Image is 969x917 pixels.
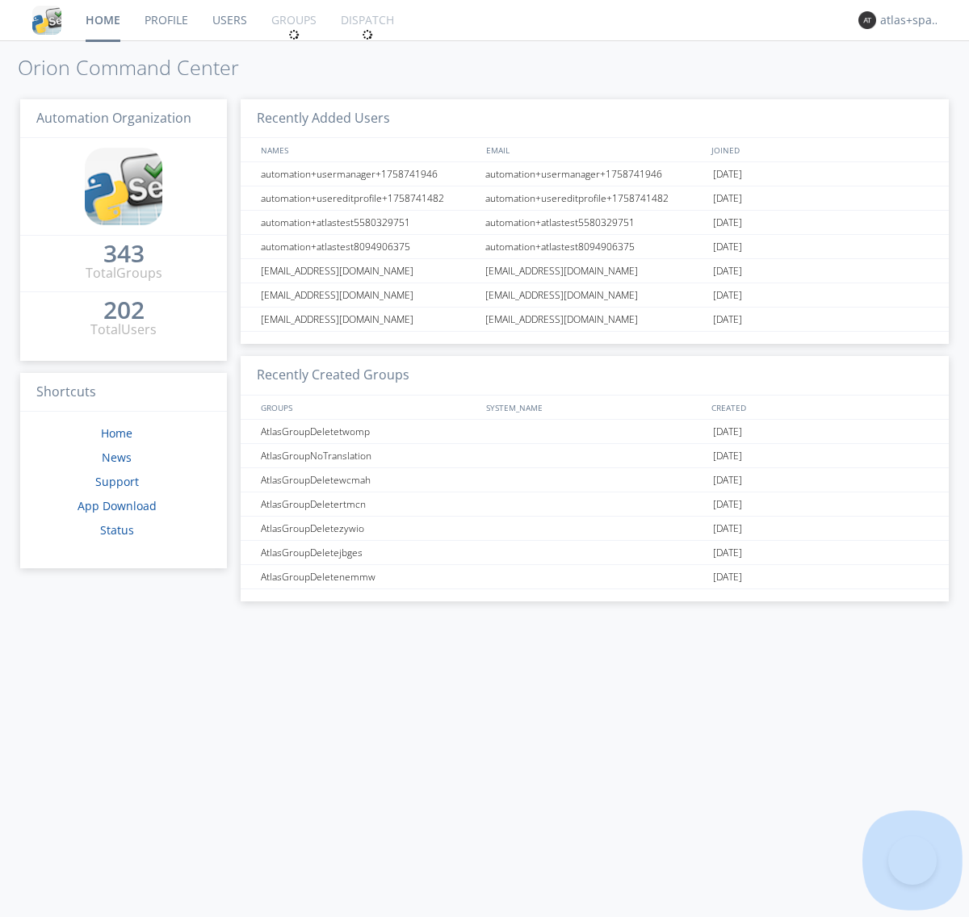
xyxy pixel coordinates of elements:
span: [DATE] [713,162,742,186]
img: spin.svg [362,29,373,40]
a: automation+usereditprofile+1758741482automation+usereditprofile+1758741482[DATE] [241,186,949,211]
div: automation+atlastest8094906375 [481,235,709,258]
a: App Download [78,498,157,513]
div: AtlasGroupDeletenemmw [257,565,480,588]
span: [DATE] [713,541,742,565]
span: [DATE] [713,468,742,492]
a: News [102,450,132,465]
span: [DATE] [713,444,742,468]
a: AtlasGroupDeletewcmah[DATE] [241,468,949,492]
a: [EMAIL_ADDRESS][DOMAIN_NAME][EMAIL_ADDRESS][DOMAIN_NAME][DATE] [241,308,949,332]
div: [EMAIL_ADDRESS][DOMAIN_NAME] [257,283,480,307]
div: AtlasGroupNoTranslation [257,444,480,467]
span: [DATE] [713,259,742,283]
a: automation+atlastest5580329751automation+atlastest5580329751[DATE] [241,211,949,235]
div: Total Users [90,320,157,339]
a: [EMAIL_ADDRESS][DOMAIN_NAME][EMAIL_ADDRESS][DOMAIN_NAME][DATE] [241,283,949,308]
div: automation+usereditprofile+1758741482 [257,186,480,210]
span: [DATE] [713,308,742,332]
span: [DATE] [713,565,742,589]
span: [DATE] [713,283,742,308]
div: atlas+spanish0002 [880,12,941,28]
div: CREATED [707,396,933,419]
img: cddb5a64eb264b2086981ab96f4c1ba7 [85,148,162,225]
div: AtlasGroupDeletertmcn [257,492,480,516]
div: AtlasGroupDeletezywio [257,517,480,540]
div: automation+atlastest5580329751 [481,211,709,234]
h3: Recently Created Groups [241,356,949,396]
span: [DATE] [713,492,742,517]
div: SYSTEM_NAME [482,396,707,419]
img: cddb5a64eb264b2086981ab96f4c1ba7 [32,6,61,35]
span: [DATE] [713,517,742,541]
span: [DATE] [713,420,742,444]
div: 343 [103,245,145,262]
h3: Recently Added Users [241,99,949,139]
a: automation+atlastest8094906375automation+atlastest8094906375[DATE] [241,235,949,259]
div: JOINED [707,138,933,161]
img: 373638.png [858,11,876,29]
div: NAMES [257,138,478,161]
span: [DATE] [713,186,742,211]
a: Support [95,474,139,489]
div: automation+usereditprofile+1758741482 [481,186,709,210]
div: AtlasGroupDeletewcmah [257,468,480,492]
div: automation+atlastest5580329751 [257,211,480,234]
span: [DATE] [713,211,742,235]
a: automation+usermanager+1758741946automation+usermanager+1758741946[DATE] [241,162,949,186]
img: spin.svg [288,29,300,40]
span: Automation Organization [36,109,191,127]
a: [EMAIL_ADDRESS][DOMAIN_NAME][EMAIL_ADDRESS][DOMAIN_NAME][DATE] [241,259,949,283]
a: Status [100,522,134,538]
div: [EMAIL_ADDRESS][DOMAIN_NAME] [257,308,480,331]
div: GROUPS [257,396,478,419]
div: [EMAIL_ADDRESS][DOMAIN_NAME] [257,259,480,283]
a: AtlasGroupDeletetwomp[DATE] [241,420,949,444]
a: AtlasGroupNoTranslation[DATE] [241,444,949,468]
div: Total Groups [86,264,162,283]
div: automation+usermanager+1758741946 [257,162,480,186]
div: AtlasGroupDeletejbges [257,541,480,564]
a: AtlasGroupDeletertmcn[DATE] [241,492,949,517]
div: AtlasGroupDeletetwomp [257,420,480,443]
h3: Shortcuts [20,373,227,412]
a: AtlasGroupDeletejbges[DATE] [241,541,949,565]
a: AtlasGroupDeletezywio[DATE] [241,517,949,541]
div: [EMAIL_ADDRESS][DOMAIN_NAME] [481,283,709,307]
a: 343 [103,245,145,264]
a: 202 [103,302,145,320]
div: EMAIL [482,138,707,161]
iframe: Toggle Customer Support [888,836,937,885]
div: [EMAIL_ADDRESS][DOMAIN_NAME] [481,259,709,283]
a: Home [101,425,132,441]
div: 202 [103,302,145,318]
a: AtlasGroupDeletenemmw[DATE] [241,565,949,589]
div: automation+atlastest8094906375 [257,235,480,258]
div: [EMAIL_ADDRESS][DOMAIN_NAME] [481,308,709,331]
div: automation+usermanager+1758741946 [481,162,709,186]
span: [DATE] [713,235,742,259]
